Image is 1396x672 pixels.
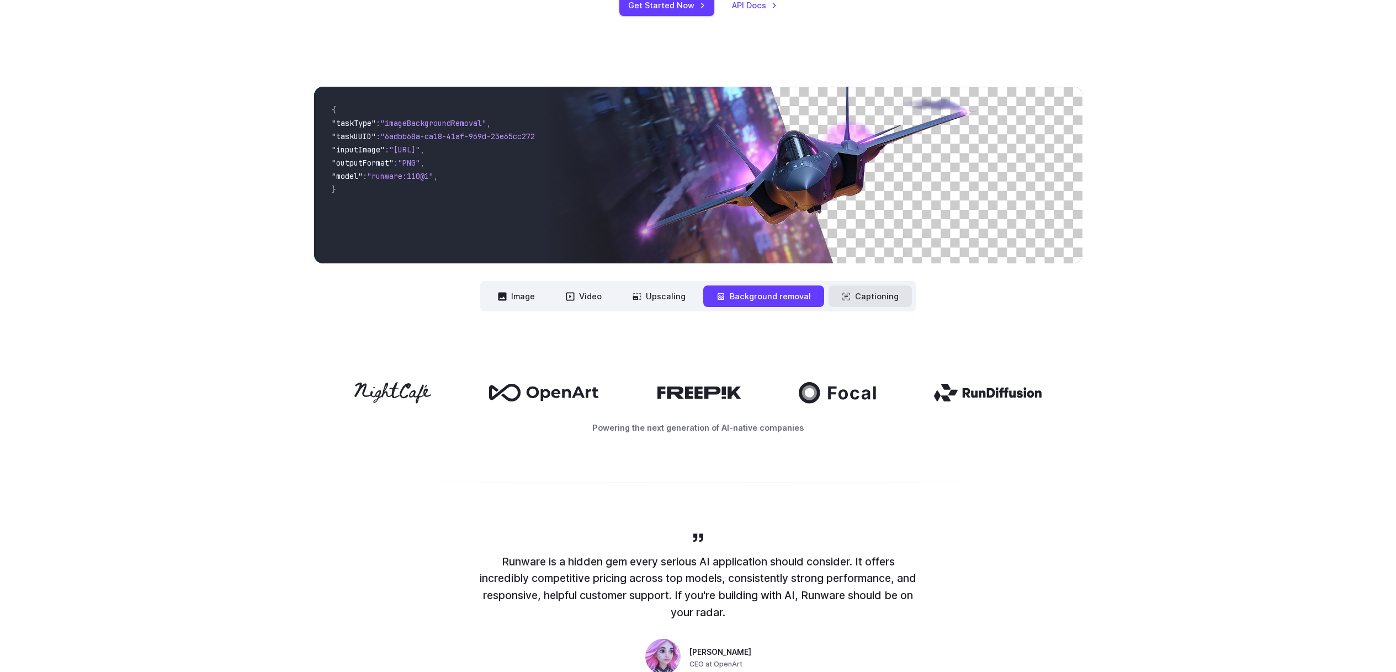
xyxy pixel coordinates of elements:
[385,145,389,155] span: :
[398,158,420,168] span: "PNG"
[544,87,1082,263] img: Futuristic stealth jet streaking through a neon-lit cityscape with glowing purple exhaust
[433,171,438,181] span: ,
[332,184,336,194] span: }
[394,158,398,168] span: :
[380,118,486,128] span: "imageBackgroundRemoval"
[332,145,385,155] span: "inputImage"
[376,118,380,128] span: :
[332,105,336,115] span: {
[689,659,742,670] span: CEO at OpenArt
[332,171,363,181] span: "model"
[389,145,420,155] span: "[URL]"
[619,285,699,307] button: Upscaling
[689,647,751,659] span: [PERSON_NAME]
[703,285,824,307] button: Background removal
[332,118,376,128] span: "taskType"
[332,158,394,168] span: "outputFormat"
[829,285,912,307] button: Captioning
[485,285,548,307] button: Image
[376,131,380,141] span: :
[420,145,424,155] span: ,
[380,131,548,141] span: "6adbb68a-ca18-41af-969d-23e65cc2729c"
[486,118,491,128] span: ,
[553,285,615,307] button: Video
[367,171,433,181] span: "runware:110@1"
[332,131,376,141] span: "taskUUID"
[363,171,367,181] span: :
[477,553,919,621] p: Runware is a hidden gem every serious AI application should consider. It offers incredibly compet...
[420,158,424,168] span: ,
[314,421,1082,434] p: Powering the next generation of AI-native companies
